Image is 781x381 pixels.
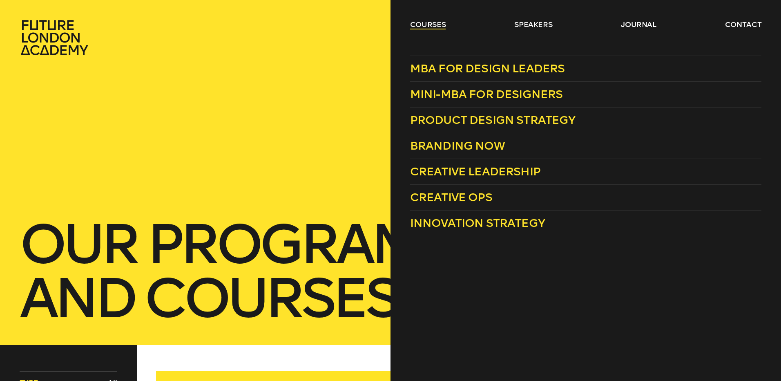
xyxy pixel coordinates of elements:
a: MBA for Design Leaders [410,56,761,82]
span: Product Design Strategy [410,113,576,127]
span: Creative Leadership [410,165,540,178]
a: contact [725,20,762,29]
a: Mini-MBA for Designers [410,82,761,108]
a: speakers [514,20,552,29]
a: Creative Leadership [410,159,761,185]
span: Branding Now [410,139,505,152]
a: Creative Ops [410,185,761,211]
span: Mini-MBA for Designers [410,87,563,101]
span: MBA for Design Leaders [410,62,565,75]
a: courses [410,20,446,29]
span: Innovation Strategy [410,216,545,230]
span: Creative Ops [410,190,492,204]
a: Product Design Strategy [410,108,761,133]
a: Branding Now [410,133,761,159]
a: journal [621,20,656,29]
a: Innovation Strategy [410,211,761,236]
